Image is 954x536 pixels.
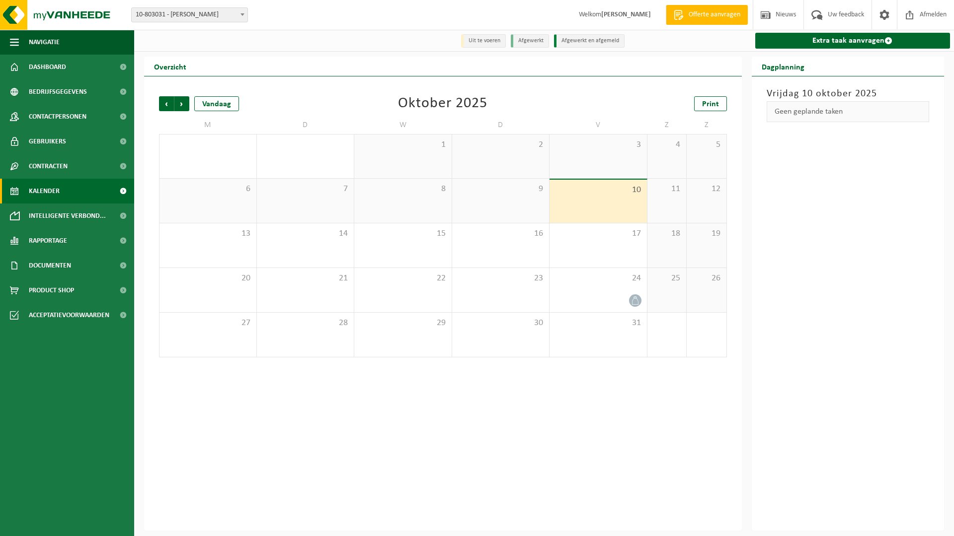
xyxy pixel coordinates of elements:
[29,104,86,129] span: Contactpersonen
[262,184,349,195] span: 7
[461,34,506,48] li: Uit te voeren
[666,5,748,25] a: Offerte aanvragen
[359,318,447,329] span: 29
[686,10,743,20] span: Offerte aanvragen
[164,228,251,239] span: 13
[359,184,447,195] span: 8
[359,228,447,239] span: 15
[262,318,349,329] span: 28
[511,34,549,48] li: Afgewerkt
[29,179,60,203] span: Kalender
[164,273,251,284] span: 20
[652,184,682,195] span: 11
[555,318,642,329] span: 31
[29,303,109,328] span: Acceptatievoorwaarden
[752,57,814,76] h2: Dagplanning
[692,273,721,284] span: 26
[164,184,251,195] span: 6
[457,184,545,195] span: 9
[29,129,66,154] span: Gebruikers
[755,33,951,49] a: Extra taak aanvragen
[687,116,726,134] td: Z
[159,116,257,134] td: M
[29,228,67,253] span: Rapportage
[262,273,349,284] span: 21
[550,116,647,134] td: V
[359,273,447,284] span: 22
[29,30,60,55] span: Navigatie
[692,139,721,150] span: 5
[694,96,727,111] a: Print
[457,273,545,284] span: 23
[601,11,651,18] strong: [PERSON_NAME]
[555,185,642,196] span: 10
[767,86,930,101] h3: Vrijdag 10 oktober 2025
[647,116,687,134] td: Z
[457,228,545,239] span: 16
[652,228,682,239] span: 18
[132,8,247,22] span: 10-803031 - GELADI, STEVE - GENK
[164,318,251,329] span: 27
[144,57,196,76] h2: Overzicht
[457,139,545,150] span: 2
[652,139,682,150] span: 4
[131,7,248,22] span: 10-803031 - GELADI, STEVE - GENK
[555,139,642,150] span: 3
[354,116,452,134] td: W
[692,184,721,195] span: 12
[29,55,66,79] span: Dashboard
[29,203,106,228] span: Intelligente verbond...
[767,101,930,122] div: Geen geplande taken
[555,228,642,239] span: 17
[159,96,174,111] span: Vorige
[452,116,550,134] td: D
[194,96,239,111] div: Vandaag
[554,34,625,48] li: Afgewerkt en afgemeld
[398,96,487,111] div: Oktober 2025
[29,154,68,179] span: Contracten
[174,96,189,111] span: Volgende
[457,318,545,329] span: 30
[359,139,447,150] span: 1
[262,228,349,239] span: 14
[257,116,355,134] td: D
[29,278,74,303] span: Product Shop
[652,273,682,284] span: 25
[692,228,721,239] span: 19
[555,273,642,284] span: 24
[29,79,87,104] span: Bedrijfsgegevens
[702,100,719,108] span: Print
[29,253,71,278] span: Documenten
